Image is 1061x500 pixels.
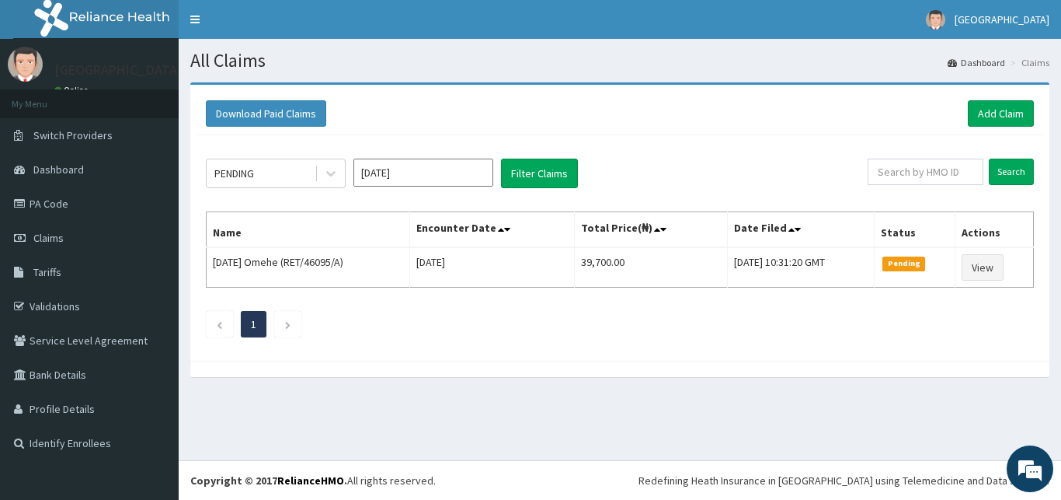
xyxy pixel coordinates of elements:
[8,47,43,82] img: User Image
[179,460,1061,500] footer: All rights reserved.
[409,212,574,248] th: Encounter Date
[948,56,1005,69] a: Dashboard
[875,212,955,248] th: Status
[284,317,291,331] a: Next page
[207,247,410,288] td: [DATE] Omehe (RET/46095/A)
[190,51,1049,71] h1: All Claims
[1007,56,1049,69] li: Claims
[33,231,64,245] span: Claims
[353,159,493,187] input: Select Month and Year
[727,247,875,288] td: [DATE] 10:31:20 GMT
[926,10,945,30] img: User Image
[214,166,254,181] div: PENDING
[54,85,92,96] a: Online
[727,212,875,248] th: Date Filed
[575,212,728,248] th: Total Price(₦)
[216,317,223,331] a: Previous page
[962,254,1004,281] a: View
[206,100,326,127] button: Download Paid Claims
[207,212,410,248] th: Name
[409,247,574,288] td: [DATE]
[575,247,728,288] td: 39,700.00
[251,317,256,331] a: Page 1 is your current page
[638,473,1049,488] div: Redefining Heath Insurance in [GEOGRAPHIC_DATA] using Telemedicine and Data Science!
[33,163,84,177] span: Dashboard
[33,128,113,142] span: Switch Providers
[33,265,61,279] span: Tariffs
[868,159,983,185] input: Search by HMO ID
[989,159,1034,185] input: Search
[968,100,1034,127] a: Add Claim
[190,474,347,488] strong: Copyright © 2017 .
[882,257,925,271] span: Pending
[955,12,1049,26] span: [GEOGRAPHIC_DATA]
[501,159,578,188] button: Filter Claims
[955,212,1034,248] th: Actions
[54,63,183,77] p: [GEOGRAPHIC_DATA]
[277,474,344,488] a: RelianceHMO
